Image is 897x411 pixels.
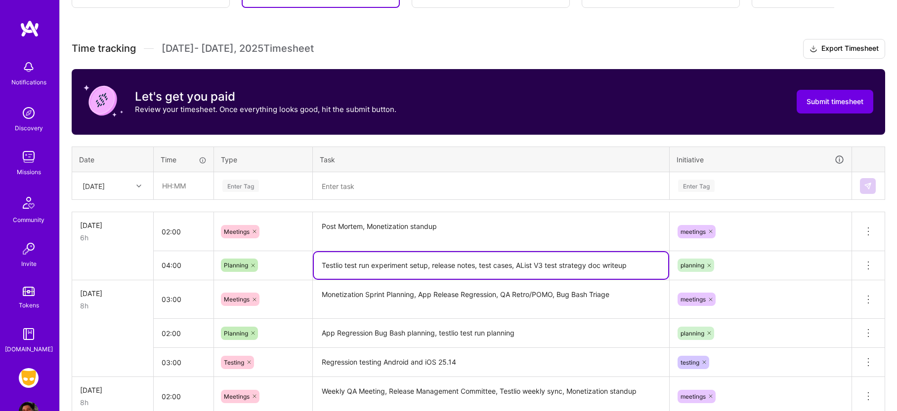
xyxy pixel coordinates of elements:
[681,393,706,400] span: meetings
[224,296,250,303] span: Meetings
[810,44,817,54] i: icon Download
[19,57,39,77] img: bell
[154,349,214,375] input: HH:MM
[161,154,207,165] div: Time
[19,368,39,388] img: Grindr: Data + FE + CyberSecurity + QA
[15,123,43,133] div: Discovery
[314,252,668,279] textarea: Testlio test run experiment setup, release notes, test cases, AList V3 test strategy doc writeup
[80,300,145,311] div: 8h
[17,167,41,177] div: Missions
[72,42,136,55] span: Time tracking
[20,20,40,37] img: logo
[803,39,885,59] button: Export Timesheet
[807,97,863,107] span: Submit timesheet
[154,219,214,245] input: HH:MM
[5,344,53,354] div: [DOMAIN_NAME]
[154,252,214,278] input: HH:MM
[681,330,704,337] span: planning
[19,324,39,344] img: guide book
[16,368,41,388] a: Grindr: Data + FE + CyberSecurity + QA
[314,213,668,250] textarea: Post Mortem, Monetization standup
[224,330,248,337] span: Planning
[23,287,35,296] img: tokens
[72,147,154,172] th: Date
[677,154,845,165] div: Initiative
[224,262,248,269] span: Planning
[80,288,145,299] div: [DATE]
[136,184,141,188] i: icon Chevron
[135,89,396,104] h3: Let's get you paid
[681,296,706,303] span: meetings
[154,320,214,346] input: HH:MM
[222,178,259,193] div: Enter Tag
[80,397,145,408] div: 8h
[214,147,313,172] th: Type
[83,181,105,191] div: [DATE]
[135,104,396,114] p: Review your timesheet. Once everything looks good, hit the submit button.
[80,220,145,230] div: [DATE]
[681,262,704,269] span: planning
[224,228,250,235] span: Meetings
[154,173,213,199] input: HH:MM
[17,191,41,215] img: Community
[80,232,145,243] div: 6h
[19,147,39,167] img: teamwork
[681,228,706,235] span: meetings
[314,320,668,347] textarea: App Regression Bug Bash planning, testlio test run planning
[19,239,39,259] img: Invite
[19,300,39,310] div: Tokens
[11,77,46,87] div: Notifications
[314,281,668,318] textarea: Monetization Sprint Planning, App Release Regression, QA Retro/POMO, Bug Bash Triage
[313,147,670,172] th: Task
[162,42,314,55] span: [DATE] - [DATE] , 2025 Timesheet
[13,215,44,225] div: Community
[21,259,37,269] div: Invite
[154,383,214,410] input: HH:MM
[224,393,250,400] span: Meetings
[797,90,873,113] button: Submit timesheet
[864,182,872,190] img: Submit
[681,359,699,366] span: testing
[314,349,668,376] textarea: Regression testing Android and iOS 25.14
[19,103,39,123] img: discovery
[154,286,214,312] input: HH:MM
[80,385,145,395] div: [DATE]
[678,178,715,193] div: Enter Tag
[84,81,123,120] img: coin
[224,359,244,366] span: Testing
